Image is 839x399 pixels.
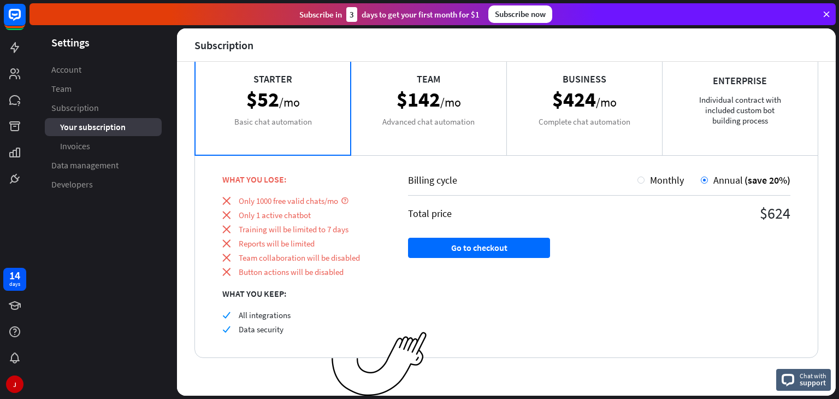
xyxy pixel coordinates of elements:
[9,280,20,288] div: days
[239,324,283,335] span: Data security
[745,174,790,186] span: (save 20%)
[650,174,684,186] span: Monthly
[299,7,480,22] div: Subscribe in days to get your first month for $1
[60,121,126,133] span: Your subscription
[222,311,231,319] i: check
[45,80,162,98] a: Team
[45,137,162,155] a: Invoices
[51,179,93,190] span: Developers
[222,197,231,205] i: close
[45,156,162,174] a: Data management
[29,35,177,50] header: Settings
[3,268,26,291] a: 14 days
[239,310,291,320] span: All integrations
[194,39,253,51] div: Subscription
[51,83,72,95] span: Team
[599,203,790,223] div: $624
[222,239,231,248] i: close
[60,140,90,152] span: Invoices
[222,174,381,185] div: WHAT YOU LOSE:
[51,160,119,171] span: Data management
[222,288,381,299] div: WHAT YOU KEEP:
[408,174,637,186] div: Billing cycle
[45,175,162,193] a: Developers
[45,61,162,79] a: Account
[222,325,231,333] i: check
[6,375,23,393] div: J
[239,253,360,263] span: Team collaboration will be disabled
[800,378,826,388] span: support
[239,224,348,234] span: Training will be limited to 7 days
[45,99,162,117] a: Subscription
[222,268,231,276] i: close
[332,332,427,397] img: ec979a0a656117aaf919.png
[239,238,315,249] span: Reports will be limited
[408,238,550,258] button: Go to checkout
[9,4,42,37] button: Open LiveChat chat widget
[713,174,743,186] span: Annual
[346,7,357,22] div: 3
[51,64,81,75] span: Account
[408,207,599,220] div: Total price
[800,371,826,381] span: Chat with
[9,271,20,280] div: 14
[239,210,311,220] span: Only 1 active chatbot
[488,5,552,23] div: Subscribe now
[51,102,99,114] span: Subscription
[239,267,344,277] span: Button actions will be disabled
[222,254,231,262] i: close
[222,211,231,219] i: close
[222,225,231,233] i: close
[239,196,338,206] span: Only 1000 free valid chats/mo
